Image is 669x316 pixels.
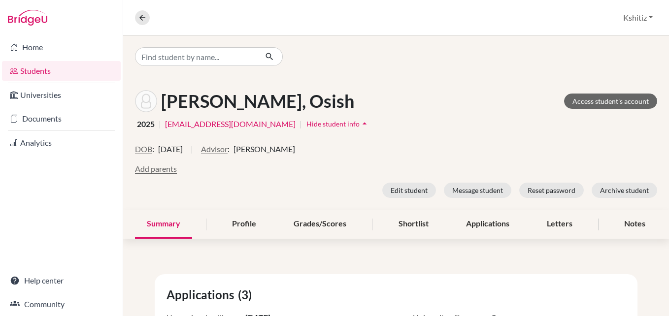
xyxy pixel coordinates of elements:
a: Home [2,37,121,57]
div: Profile [220,210,268,239]
span: Applications [167,286,238,304]
span: | [159,118,161,130]
div: Summary [135,210,192,239]
div: Notes [612,210,657,239]
img: Bridge-U [8,10,47,26]
span: Hide student info [306,120,360,128]
div: Shortlist [387,210,440,239]
a: [EMAIL_ADDRESS][DOMAIN_NAME] [165,118,296,130]
span: : [152,143,154,155]
button: Reset password [519,183,584,198]
a: Universities [2,85,121,105]
div: Letters [535,210,584,239]
button: Hide student infoarrow_drop_up [306,116,370,131]
button: Message student [444,183,511,198]
span: [DATE] [158,143,183,155]
i: arrow_drop_up [360,119,369,128]
button: Add parents [135,163,177,175]
a: Students [2,61,121,81]
h1: [PERSON_NAME], Osish [161,91,354,112]
input: Find student by name... [135,47,257,66]
a: Help center [2,271,121,290]
button: Advisor [201,143,228,155]
span: (3) [238,286,256,304]
a: Community [2,294,121,314]
button: Edit student [382,183,436,198]
a: Access student's account [564,94,657,109]
span: 2025 [137,118,155,130]
button: Archive student [592,183,657,198]
span: [PERSON_NAME] [234,143,295,155]
button: DOB [135,143,152,155]
img: Osish Niraula's avatar [135,90,157,112]
span: | [191,143,193,163]
button: Kshitiz [619,8,657,27]
div: Grades/Scores [282,210,358,239]
span: : [228,143,230,155]
a: Documents [2,109,121,128]
span: | [300,118,302,130]
div: Applications [454,210,521,239]
a: Analytics [2,133,121,153]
